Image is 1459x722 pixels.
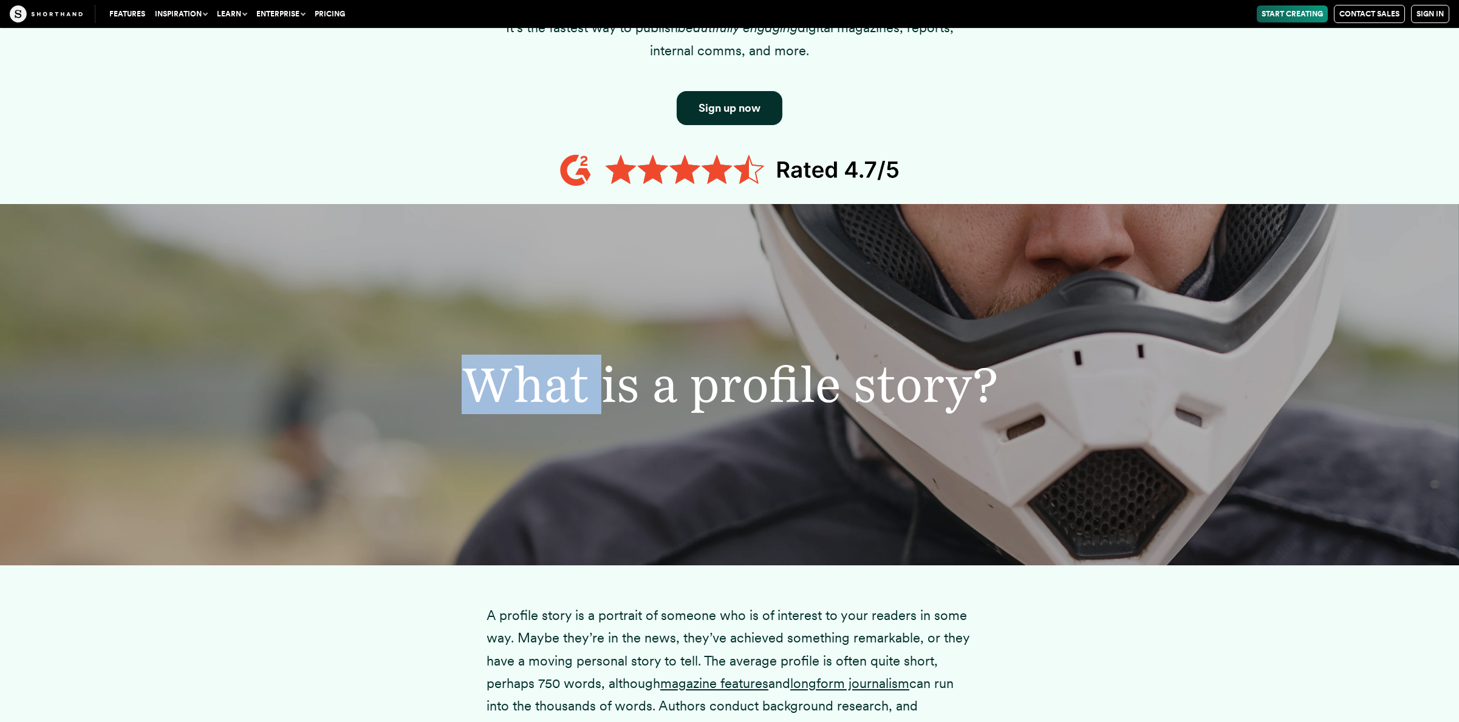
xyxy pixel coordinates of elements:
[1411,5,1449,23] a: Sign in
[310,5,350,22] a: Pricing
[284,360,1175,409] h2: What is a profile story?
[212,5,251,22] button: Learn
[660,675,768,691] a: magazine features
[10,5,83,22] img: The Craft
[790,675,909,691] a: longform journalism
[1257,5,1328,22] a: Start Creating
[1334,5,1405,23] a: Contact Sales
[104,5,150,22] a: Features
[251,5,310,22] button: Enterprise
[150,5,212,22] button: Inspiration
[677,91,782,125] a: Button to click through to Shorthand's signup section.
[559,149,900,191] img: 4.7 orange stars lined up in a row with the text G2 rated 4.7/5
[487,16,972,62] p: It's the fastest way to publish digital magazines, reports, internal comms, and more.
